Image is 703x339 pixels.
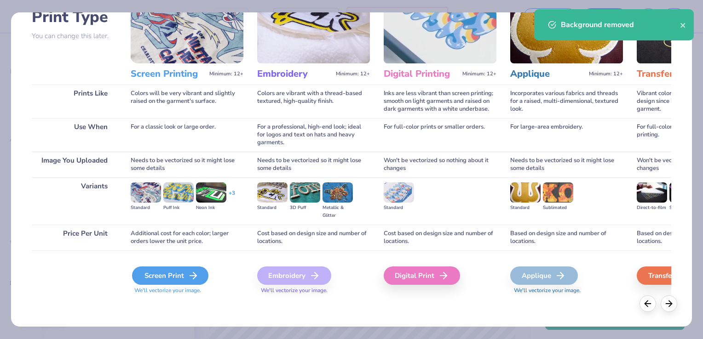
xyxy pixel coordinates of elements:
div: For a professional, high-end look; ideal for logos and text on hats and heavy garments. [257,118,370,152]
div: Prints Like [32,85,117,118]
h3: Digital Printing [384,68,459,80]
div: Direct-to-film [637,204,667,212]
img: Standard [131,182,161,203]
div: Sublimated [543,204,573,212]
div: Needs to be vectorized so it might lose some details [131,152,243,177]
div: Embroidery [257,266,331,285]
div: Needs to be vectorized so it might lose some details [510,152,623,177]
div: Supacolor [669,204,700,212]
img: Supacolor [669,182,700,203]
button: close [680,19,686,30]
div: Variants [32,177,117,225]
div: + 3 [229,189,235,205]
div: Standard [384,204,414,212]
img: 3D Puff [290,182,320,203]
img: Standard [510,182,541,203]
div: Based on design size and number of locations. [510,225,623,250]
div: Screen Print [132,266,208,285]
div: Price Per Unit [32,225,117,250]
div: Background removed [561,19,680,30]
img: Standard [384,182,414,203]
img: Neon Ink [196,182,226,203]
h3: Applique [510,68,585,80]
h3: Embroidery [257,68,332,80]
div: Won't be vectorized so nothing about it changes [384,152,496,177]
p: You can change this later. [32,32,117,40]
img: Sublimated [543,182,573,203]
div: Puff Ink [163,204,194,212]
div: For full-color prints or smaller orders. [384,118,496,152]
div: For a classic look or large order. [131,118,243,152]
span: Minimum: 12+ [589,71,623,77]
div: 3D Puff [290,204,320,212]
h3: Screen Printing [131,68,206,80]
div: Cost based on design size and number of locations. [384,225,496,250]
div: Standard [131,204,161,212]
div: Colors are vibrant with a thread-based textured, high-quality finish. [257,85,370,118]
div: Standard [257,204,288,212]
img: Puff Ink [163,182,194,203]
img: Direct-to-film [637,182,667,203]
div: Neon Ink [196,204,226,212]
div: Image You Uploaded [32,152,117,177]
span: We'll vectorize your image. [510,287,623,294]
div: Cost based on design size and number of locations. [257,225,370,250]
img: Metallic & Glitter [323,182,353,203]
div: Needs to be vectorized so it might lose some details [257,152,370,177]
div: Colors will be very vibrant and slightly raised on the garment's surface. [131,85,243,118]
span: Minimum: 12+ [336,71,370,77]
span: We'll vectorize your image. [131,287,243,294]
span: We'll vectorize your image. [257,287,370,294]
span: Minimum: 12+ [209,71,243,77]
div: Use When [32,118,117,152]
div: Inks are less vibrant than screen printing; smooth on light garments and raised on dark garments ... [384,85,496,118]
div: Incorporates various fabrics and threads for a raised, multi-dimensional, textured look. [510,85,623,118]
span: Minimum: 12+ [462,71,496,77]
div: Digital Print [384,266,460,285]
div: Additional cost for each color; larger orders lower the unit price. [131,225,243,250]
div: Applique [510,266,578,285]
div: Standard [510,204,541,212]
div: Metallic & Glitter [323,204,353,220]
img: Standard [257,182,288,203]
div: For large-area embroidery. [510,118,623,152]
